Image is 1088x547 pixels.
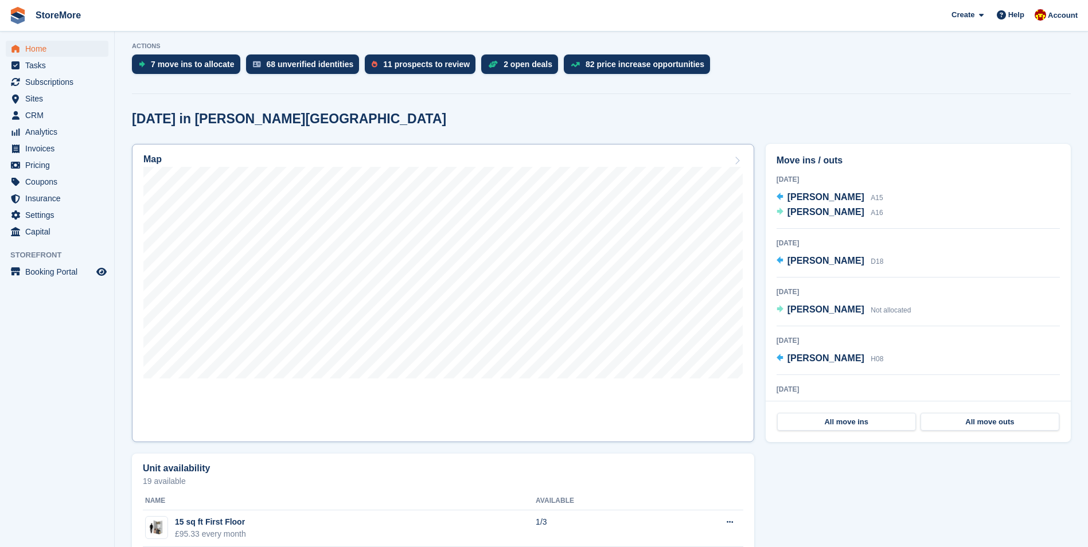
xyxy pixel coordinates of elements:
[25,140,94,157] span: Invoices
[777,303,911,318] a: [PERSON_NAME] Not allocated
[951,9,974,21] span: Create
[175,528,246,540] div: £95.33 every month
[6,224,108,240] a: menu
[871,257,883,265] span: D18
[787,304,864,314] span: [PERSON_NAME]
[777,351,884,366] a: [PERSON_NAME] H08
[6,41,108,57] a: menu
[151,60,235,69] div: 7 move ins to allocate
[143,477,743,485] p: 19 available
[777,413,916,431] a: All move ins
[6,107,108,123] a: menu
[25,157,94,173] span: Pricing
[871,209,883,217] span: A16
[143,492,536,510] th: Name
[25,74,94,90] span: Subscriptions
[787,207,864,217] span: [PERSON_NAME]
[564,54,716,80] a: 82 price increase opportunities
[25,124,94,140] span: Analytics
[6,91,108,107] a: menu
[10,249,114,261] span: Storefront
[25,207,94,223] span: Settings
[25,224,94,240] span: Capital
[6,207,108,223] a: menu
[143,154,162,165] h2: Map
[777,384,1060,394] div: [DATE]
[777,335,1060,346] div: [DATE]
[132,144,754,442] a: Map
[95,265,108,279] a: Preview store
[9,7,26,24] img: stora-icon-8386f47178a22dfd0bd8f6a31ec36ba5ce8667c1dd55bd0f319d3a0aa187defe.svg
[777,174,1060,185] div: [DATE]
[777,205,883,220] a: [PERSON_NAME] A16
[6,140,108,157] a: menu
[536,492,663,510] th: Available
[777,154,1060,167] h2: Move ins / outs
[488,60,498,68] img: deal-1b604bf984904fb50ccaf53a9ad4b4a5d6e5aea283cecdc64d6e3604feb123c2.svg
[871,306,911,314] span: Not allocated
[504,60,552,69] div: 2 open deals
[777,287,1060,297] div: [DATE]
[372,61,377,68] img: prospect-51fa495bee0391a8d652442698ab0144808aea92771e9ea1ae160a38d050c398.svg
[25,41,94,57] span: Home
[246,54,365,80] a: 68 unverified identities
[25,57,94,73] span: Tasks
[132,111,446,127] h2: [DATE] in [PERSON_NAME][GEOGRAPHIC_DATA]
[921,413,1059,431] a: All move outs
[6,57,108,73] a: menu
[1035,9,1046,21] img: Store More Team
[777,190,883,205] a: [PERSON_NAME] A15
[777,254,884,269] a: [PERSON_NAME] D18
[6,74,108,90] a: menu
[253,61,261,68] img: verify_identity-adf6edd0f0f0b5bbfe63781bf79b02c33cf7c696d77639b501bdc392416b5a36.svg
[267,60,354,69] div: 68 unverified identities
[6,190,108,206] a: menu
[132,54,246,80] a: 7 move ins to allocate
[571,62,580,67] img: price_increase_opportunities-93ffe204e8149a01c8c9dc8f82e8f89637d9d84a8eef4429ea346261dce0b2c0.svg
[586,60,704,69] div: 82 price increase opportunities
[31,6,85,25] a: StoreMore
[6,264,108,280] a: menu
[536,510,663,547] td: 1/3
[139,61,145,68] img: move_ins_to_allocate_icon-fdf77a2bb77ea45bf5b3d319d69a93e2d87916cf1d5bf7949dd705db3b84f3ca.svg
[787,256,864,265] span: [PERSON_NAME]
[1008,9,1024,21] span: Help
[1048,10,1078,21] span: Account
[787,192,864,202] span: [PERSON_NAME]
[146,519,167,536] img: 15-sqft-unit.jpg
[871,194,883,202] span: A15
[6,124,108,140] a: menu
[481,54,564,80] a: 2 open deals
[365,54,481,80] a: 11 prospects to review
[143,463,210,474] h2: Unit availability
[25,107,94,123] span: CRM
[871,355,883,363] span: H08
[6,157,108,173] a: menu
[175,516,246,528] div: 15 sq ft First Floor
[25,174,94,190] span: Coupons
[777,238,1060,248] div: [DATE]
[25,91,94,107] span: Sites
[787,353,864,363] span: [PERSON_NAME]
[6,174,108,190] a: menu
[383,60,470,69] div: 11 prospects to review
[25,190,94,206] span: Insurance
[132,42,1071,50] p: ACTIONS
[25,264,94,280] span: Booking Portal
